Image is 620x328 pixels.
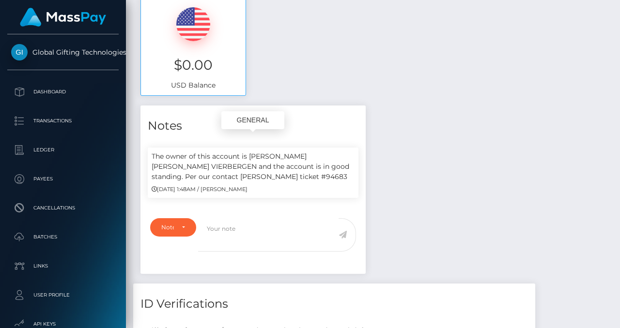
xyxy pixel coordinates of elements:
p: Ledger [11,143,115,157]
p: Dashboard [11,85,115,99]
a: Ledger [7,138,119,162]
p: Links [11,259,115,273]
a: Links [7,254,119,278]
p: User Profile [11,288,115,302]
p: Batches [11,230,115,244]
span: Global Gifting Technologies Inc [7,48,119,57]
p: Cancellations [11,201,115,215]
small: [DATE] 1:48AM / [PERSON_NAME] [152,186,248,193]
h4: ID Verifications [140,296,528,313]
div: Note Type [161,224,174,231]
a: User Profile [7,283,119,307]
a: Batches [7,225,119,249]
p: The owner of this account is [PERSON_NAME] [PERSON_NAME] VIERBERGEN and the account is in good st... [152,151,355,182]
a: Transactions [7,109,119,133]
h4: Notes [148,118,358,134]
p: Transactions [11,114,115,128]
a: Cancellations [7,196,119,220]
button: Note Type [150,218,196,237]
a: Payees [7,167,119,191]
img: USD.png [176,7,210,41]
p: Payees [11,172,115,186]
img: Global Gifting Technologies Inc [11,44,28,60]
div: GENERAL [221,111,284,129]
img: MassPay Logo [20,8,106,27]
a: Dashboard [7,80,119,104]
h3: $0.00 [148,56,238,75]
